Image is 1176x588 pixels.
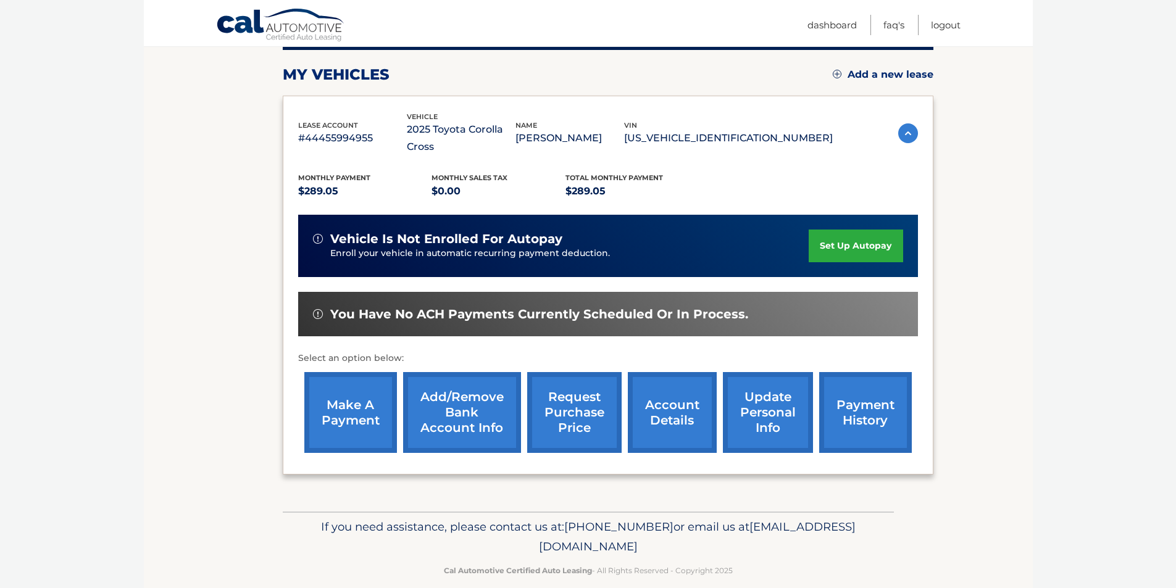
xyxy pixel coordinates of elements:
span: vehicle is not enrolled for autopay [330,231,562,247]
p: #44455994955 [298,130,407,147]
a: request purchase price [527,372,622,453]
a: make a payment [304,372,397,453]
a: account details [628,372,717,453]
p: 2025 Toyota Corolla Cross [407,121,515,155]
p: $289.05 [298,183,432,200]
p: Select an option below: [298,351,918,366]
strong: Cal Automotive Certified Auto Leasing [444,566,592,575]
span: You have no ACH payments currently scheduled or in process. [330,307,748,322]
p: If you need assistance, please contact us at: or email us at [291,517,886,557]
span: vin [624,121,637,130]
a: Dashboard [807,15,857,35]
p: $0.00 [432,183,565,200]
a: Add/Remove bank account info [403,372,521,453]
a: payment history [819,372,912,453]
span: Monthly Payment [298,173,370,182]
p: Enroll your vehicle in automatic recurring payment deduction. [330,247,809,260]
a: Logout [931,15,961,35]
p: - All Rights Reserved - Copyright 2025 [291,564,886,577]
span: [PHONE_NUMBER] [564,520,673,534]
span: Monthly sales Tax [432,173,507,182]
a: Add a new lease [833,68,933,81]
h2: my vehicles [283,65,390,84]
span: lease account [298,121,358,130]
a: set up autopay [809,230,903,262]
span: vehicle [407,112,438,121]
a: update personal info [723,372,813,453]
span: Total Monthly Payment [565,173,663,182]
img: add.svg [833,70,841,78]
p: $289.05 [565,183,699,200]
img: alert-white.svg [313,309,323,319]
a: Cal Automotive [216,8,346,44]
img: alert-white.svg [313,234,323,244]
p: [PERSON_NAME] [515,130,624,147]
a: FAQ's [883,15,904,35]
span: [EMAIL_ADDRESS][DOMAIN_NAME] [539,520,856,553]
img: accordion-active.svg [898,123,918,143]
p: [US_VEHICLE_IDENTIFICATION_NUMBER] [624,130,833,147]
span: name [515,121,537,130]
